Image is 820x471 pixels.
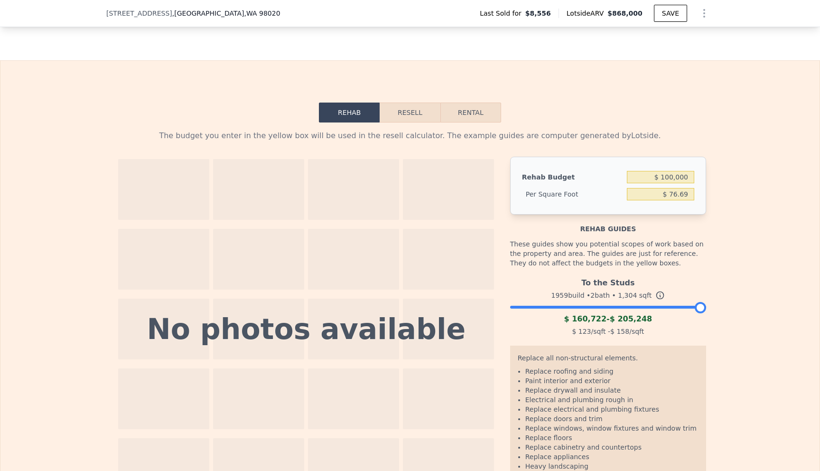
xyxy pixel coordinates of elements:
span: 1,304 [618,292,637,299]
li: Replace drywall and insulate [525,386,699,395]
div: To the Studs [510,273,706,289]
div: No photos available [147,315,466,343]
li: Electrical and plumbing rough in [525,395,699,405]
span: $ 158 [610,328,629,335]
div: The budget you enter in the yellow box will be used in the resell calculator. The example guides ... [114,130,706,141]
li: Replace floors [525,433,699,443]
button: Resell [380,103,440,122]
li: Replace electrical and plumbing fixtures [525,405,699,414]
button: Show Options [695,4,714,23]
button: Rental [440,103,501,122]
div: Rehab Budget [522,169,623,186]
span: $868,000 [607,9,643,17]
button: Rehab [319,103,380,122]
li: Paint interior and exterior [525,376,699,386]
span: $8,556 [525,9,551,18]
li: Replace appliances [525,452,699,462]
div: /sqft - /sqft [510,325,706,338]
span: , [GEOGRAPHIC_DATA] [172,9,280,18]
span: Last Sold for [480,9,525,18]
div: Rehab guides [510,215,706,234]
span: $ 205,248 [610,314,652,323]
span: Lotside ARV [567,9,607,18]
span: [STREET_ADDRESS] [106,9,172,18]
li: Replace windows, window fixtures and window trim [525,424,699,433]
li: Replace cabinetry and countertops [525,443,699,452]
div: Per Square Foot [522,186,623,203]
li: Replace doors and trim [525,414,699,424]
div: Replace all non-structural elements. [518,353,699,367]
li: Replace roofing and siding [525,367,699,376]
span: , WA 98020 [244,9,280,17]
div: 1959 build • 2 bath • sqft [510,289,706,302]
span: $ 123 [572,328,591,335]
div: - [510,313,706,325]
div: These guides show you potential scopes of work based on the property and area. The guides are jus... [510,234,706,273]
li: Heavy landscaping [525,462,699,471]
button: SAVE [654,5,687,22]
span: $ 160,722 [564,314,606,323]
